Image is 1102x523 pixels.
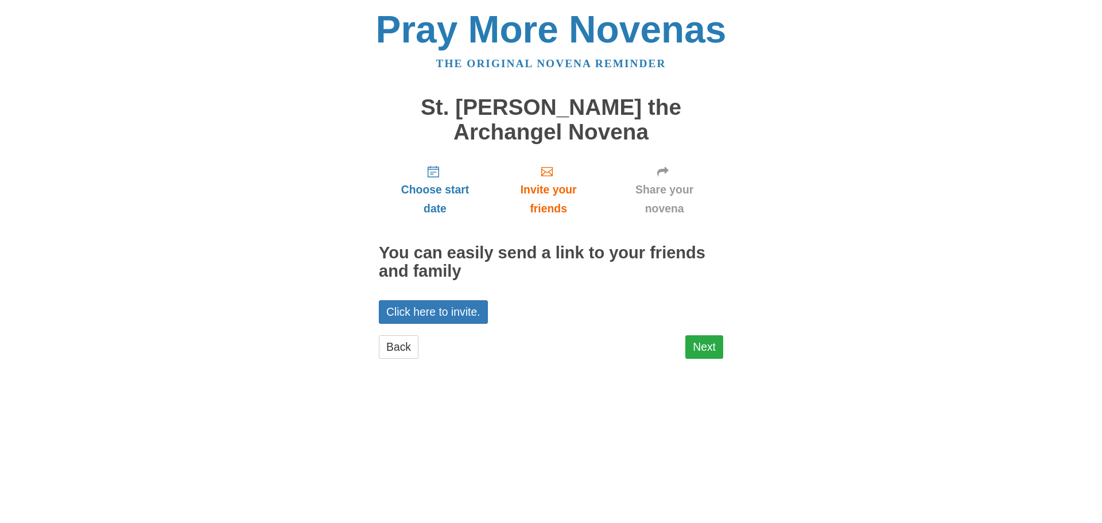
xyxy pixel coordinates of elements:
span: Choose start date [390,180,480,218]
a: Click here to invite. [379,300,488,324]
span: Share your novena [617,180,712,218]
a: The original novena reminder [436,57,666,69]
a: Back [379,335,418,359]
a: Next [685,335,723,359]
a: Pray More Novenas [376,8,727,51]
h1: St. [PERSON_NAME] the Archangel Novena [379,95,723,144]
a: Share your novena [606,156,723,224]
a: Invite your friends [491,156,606,224]
h2: You can easily send a link to your friends and family [379,244,723,281]
span: Invite your friends [503,180,594,218]
a: Choose start date [379,156,491,224]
